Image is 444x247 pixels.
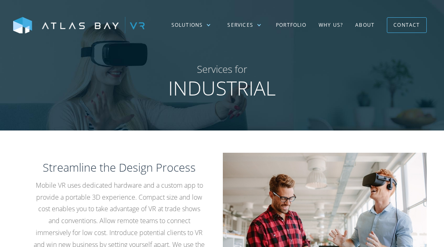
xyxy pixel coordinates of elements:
div: Services [219,13,270,37]
div: Services for [168,62,276,76]
div: Solutions [163,13,220,37]
h1: Industrial [168,76,276,100]
a: Why US? [312,13,349,37]
a: Portfolio [270,13,312,37]
img: Atlas Bay VR Logo [13,17,145,34]
div: Contact [393,19,420,31]
div: Solutions [171,21,203,29]
a: Contact [387,17,426,33]
div: Services [227,21,253,29]
a: About [349,13,381,37]
h3: Streamline the Design Process [33,160,206,175]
